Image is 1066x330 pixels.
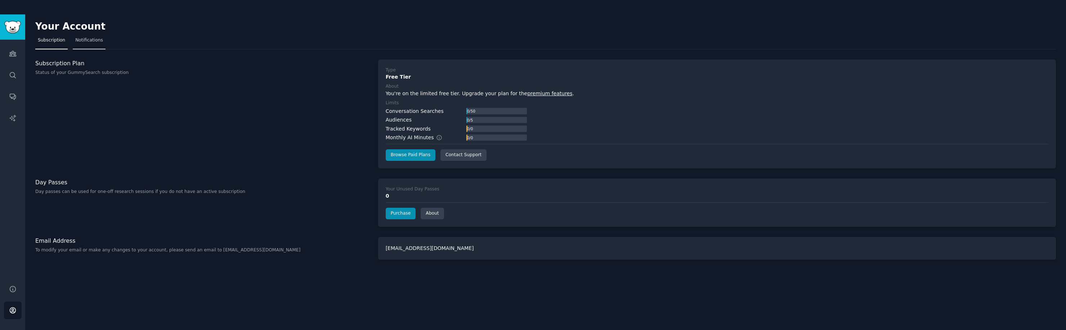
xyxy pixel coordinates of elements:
div: Conversation Searches [386,107,444,115]
div: [EMAIL_ADDRESS][DOMAIN_NAME] [378,237,1056,260]
h2: Your Account [35,21,106,32]
div: 0 / 0 [466,126,474,132]
div: Audiences [386,116,412,124]
a: Notifications [73,35,106,49]
p: Day passes can be used for one-off research sessions if you do not have an active subscription [35,189,371,195]
a: Browse Paid Plans [386,149,435,161]
div: Free Tier [386,73,1048,81]
span: Notifications [75,37,103,44]
div: Tracked Keywords [386,125,431,133]
div: About [386,83,399,90]
div: 0 / 0 [466,135,474,141]
div: You're on the limited free tier. Upgrade your plan for the . [386,90,1048,97]
a: Subscription [35,35,68,49]
h3: Day Passes [35,179,371,186]
div: 0 / 5 [466,117,474,123]
div: Monthly AI Minutes [386,134,450,141]
p: To modify your email or make any changes to your account, please send an email to [EMAIL_ADDRESS]... [35,247,371,254]
h3: Subscription Plan [35,60,371,67]
a: premium features [527,91,572,96]
p: Status of your GummySearch subscription [35,70,371,76]
a: Purchase [386,208,416,219]
h3: Email Address [35,237,371,245]
span: Subscription [38,37,65,44]
a: About [421,208,444,219]
div: Your Unused Day Passes [386,186,439,193]
div: 0 / 50 [466,108,476,114]
div: 0 [386,192,1048,200]
div: Limits [386,100,399,106]
div: Type [386,67,396,74]
img: GummySearch logo [4,21,21,34]
a: Contact Support [440,149,487,161]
